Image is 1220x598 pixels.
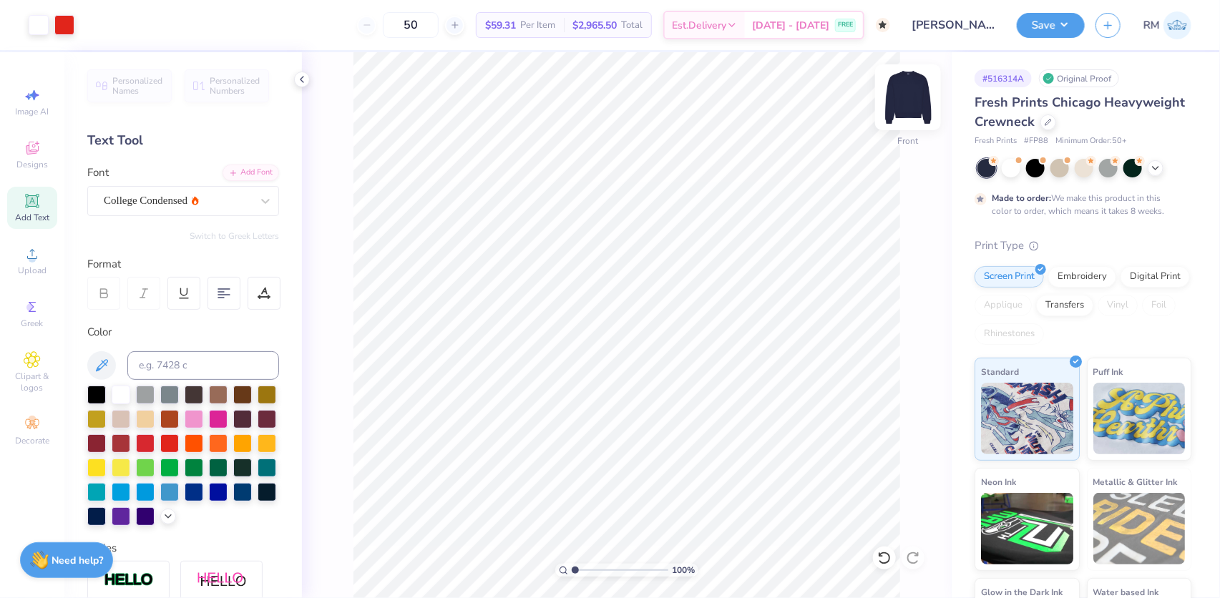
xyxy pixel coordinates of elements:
div: Add Font [223,165,279,181]
input: Untitled Design [901,11,1006,39]
img: Stroke [104,572,154,589]
input: e.g. 7428 c [127,351,279,380]
div: Text Tool [87,131,279,150]
img: Shadow [197,572,247,589]
div: Embroidery [1048,266,1116,288]
span: Fresh Prints [975,135,1017,147]
img: Front [879,69,937,126]
img: Puff Ink [1093,383,1186,454]
div: Screen Print [975,266,1044,288]
strong: Need help? [52,554,104,567]
span: Upload [18,265,47,276]
span: $2,965.50 [572,18,617,33]
div: Applique [975,295,1032,316]
span: Neon Ink [981,474,1016,489]
span: Clipart & logos [7,371,57,393]
div: # 516314A [975,69,1032,87]
span: FREE [838,20,853,30]
span: [DATE] - [DATE] [752,18,829,33]
span: 100 % [672,564,695,577]
strong: Made to order: [992,192,1051,204]
div: Color [87,324,279,340]
span: Designs [16,159,48,170]
span: Decorate [15,435,49,446]
div: We make this product in this color to order, which means it takes 8 weeks. [992,192,1168,217]
span: Est. Delivery [672,18,726,33]
span: Add Text [15,212,49,223]
span: Per Item [520,18,555,33]
span: $59.31 [485,18,516,33]
span: # FP88 [1024,135,1048,147]
img: Roberta Manuel [1163,11,1191,39]
input: – – [383,12,439,38]
span: Personalized Names [112,76,163,96]
span: Personalized Numbers [210,76,260,96]
img: Neon Ink [981,493,1073,564]
span: Fresh Prints Chicago Heavyweight Crewneck [975,94,1185,130]
span: Puff Ink [1093,364,1123,379]
a: RM [1143,11,1191,39]
div: Vinyl [1098,295,1138,316]
div: Format [87,256,280,273]
div: Digital Print [1121,266,1190,288]
span: Minimum Order: 50 + [1055,135,1127,147]
div: Foil [1142,295,1176,316]
div: Rhinestones [975,323,1044,345]
span: RM [1143,17,1160,34]
img: Standard [981,383,1073,454]
span: Standard [981,364,1019,379]
div: Styles [87,540,279,557]
button: Save [1017,13,1085,38]
span: Total [621,18,643,33]
span: Greek [21,318,44,329]
span: Image AI [16,106,49,117]
div: Front [898,135,919,148]
div: Original Proof [1039,69,1119,87]
label: Font [87,165,109,181]
button: Switch to Greek Letters [190,230,279,242]
div: Print Type [975,237,1191,254]
span: Metallic & Glitter Ink [1093,474,1178,489]
img: Metallic & Glitter Ink [1093,493,1186,564]
div: Transfers [1036,295,1093,316]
